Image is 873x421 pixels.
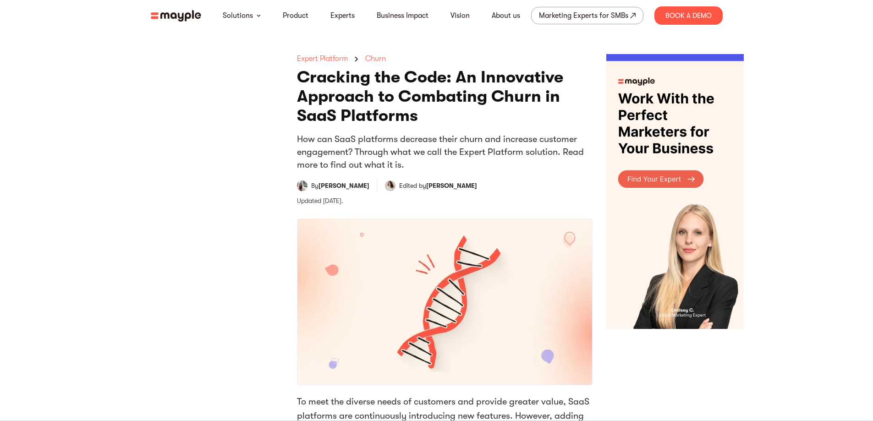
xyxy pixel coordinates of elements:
[426,182,477,189] span: [PERSON_NAME]
[450,10,470,21] a: Vision
[283,10,308,21] a: Product
[297,133,593,171] p: How can SaaS platforms decrease their churn and increase customer engagement? Through what we cal...
[318,182,369,189] span: [PERSON_NAME]
[365,54,386,64] a: Churn
[531,7,643,24] a: Marketing Experts for SMBs
[311,181,369,190] div: By
[297,197,593,205] p: Updated [DATE].
[492,10,520,21] a: About us
[223,10,253,21] a: Solutions
[377,10,428,21] a: Business Impact
[399,181,477,190] div: Edited by
[151,10,201,22] img: mayple-logo
[257,14,261,17] img: arrow-down
[539,9,628,22] div: Marketing Experts for SMBs
[330,10,355,21] a: Experts
[297,54,348,64] a: Expert Platform
[654,6,723,25] div: Book A Demo
[297,68,593,126] h1: Cracking the Code: An Innovative Approach to Combating Churn in SaaS Platforms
